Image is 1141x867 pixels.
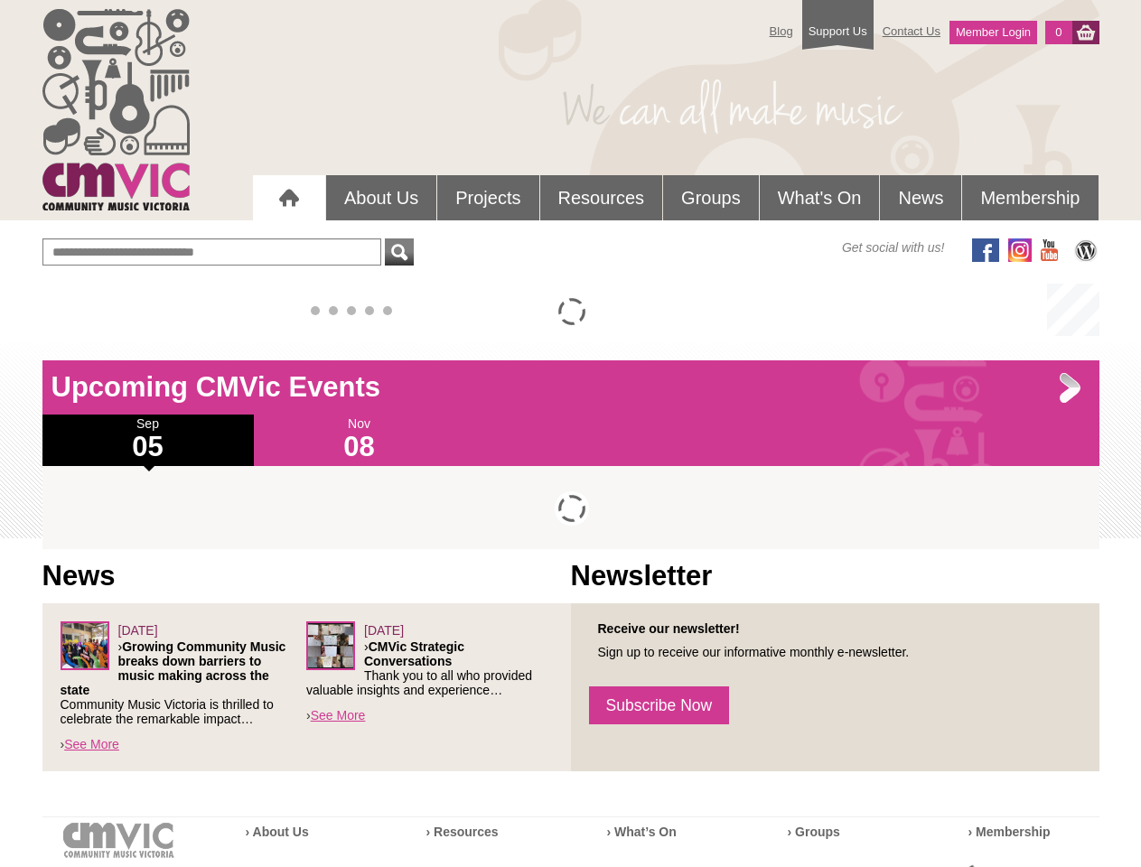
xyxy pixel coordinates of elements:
a: Projects [437,175,538,220]
div: Sep [42,415,254,466]
img: cmvic-logo-footer.png [63,823,174,858]
a: 0 [1045,21,1071,44]
a: What's On [760,175,880,220]
strong: CMVic Strategic Conversations [364,639,464,668]
span: [DATE] [364,623,404,638]
div: › [61,621,307,753]
div: › [306,621,553,724]
a: › What’s On [607,825,677,839]
strong: Receive our newsletter! [598,621,740,636]
a: › About Us [246,825,309,839]
a: › Membership [968,825,1051,839]
h1: News [42,558,571,594]
img: Screenshot_2025-06-03_at_4.38.34%E2%80%AFPM.png [61,621,109,670]
strong: Growing Community Music breaks down barriers to music making across the state [61,639,286,697]
a: Resources [540,175,663,220]
a: Blog [761,15,802,47]
a: Member Login [949,21,1037,44]
a: See More [64,737,119,751]
a: Groups [663,175,759,220]
p: › Community Music Victoria is thrilled to celebrate the remarkable impact… [61,639,307,726]
h1: Upcoming CMVic Events [42,369,1099,406]
div: Nov [254,415,465,466]
a: See More [311,708,366,722]
img: CMVic Blog [1072,238,1099,262]
h1: Newsletter [571,558,1099,594]
a: Subscribe Now [589,686,730,724]
a: About Us [326,175,436,220]
img: icon-instagram.png [1008,238,1032,262]
span: Get social with us! [842,238,945,256]
span: [DATE] [118,623,158,638]
p: › Thank you to all who provided valuable insights and experience… [306,639,553,697]
img: cmvic_logo.png [42,9,190,210]
a: › Groups [788,825,840,839]
a: Membership [962,175,1098,220]
a: Contact Us [874,15,949,47]
a: News [880,175,961,220]
h1: 05 [42,433,254,461]
h1: 08 [254,433,465,461]
p: Sign up to receive our informative monthly e-newsletter. [589,645,1081,659]
a: › Resources [426,825,499,839]
img: Leaders-Forum_sq.png [306,621,355,670]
